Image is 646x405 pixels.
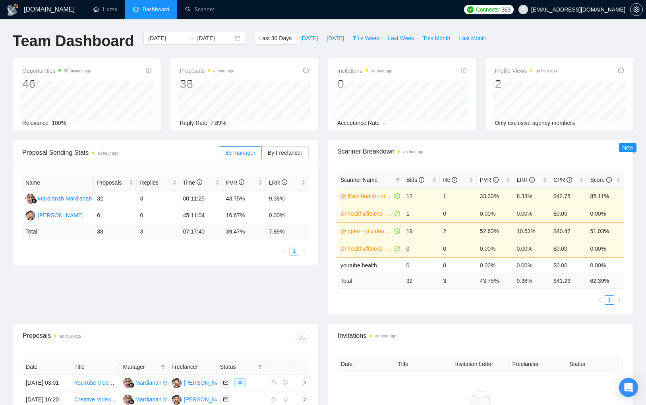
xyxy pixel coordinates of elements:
a: KWs health - video (edit*) - laziza [348,192,393,201]
span: youtube health [340,262,377,269]
span: Last Week [388,34,414,43]
a: AT[PERSON_NAME] [172,396,230,402]
span: 7.89% [211,120,226,126]
td: 8.33% [513,187,550,205]
span: Dashboard [143,6,169,13]
span: crown [340,211,346,216]
div: Proposals [23,331,166,343]
td: 43.75% [223,191,266,207]
div: [PERSON_NAME] [184,378,230,387]
th: Freelancer [509,356,566,372]
a: searchScanner [185,6,215,13]
th: Invitation Letter [452,356,509,372]
li: 1 [605,295,614,305]
td: 0.00% [587,257,624,273]
span: This Week [353,34,379,43]
span: -- [383,120,387,126]
span: 100% [52,120,66,126]
td: 9.38 % [513,273,550,288]
span: Acceptance Rate [337,120,380,126]
span: filter [394,174,402,186]
div: [PERSON_NAME] [38,211,83,220]
span: info-circle [493,177,499,183]
span: left [282,248,287,253]
td: $0.00 [550,240,587,257]
span: PVR [226,179,245,186]
img: upwork-logo.png [467,6,474,13]
span: mail [223,380,228,385]
td: 38 [94,224,137,239]
th: Title [395,356,452,372]
td: 0.00% [266,207,309,224]
td: 9.38% [266,191,309,207]
time: an hour ago [536,69,557,73]
td: 00:11:25 [180,191,223,207]
span: Reply Rate [180,120,207,126]
div: [PERSON_NAME] [184,395,230,404]
td: 6 [94,207,137,224]
img: MM [123,395,133,405]
button: [DATE] [322,32,348,45]
img: AT [172,378,182,388]
span: crown [340,228,346,234]
th: Manager [120,359,168,375]
img: MM [123,378,133,388]
span: [DATE] [300,34,318,43]
a: 1 [290,246,299,255]
span: crown [340,193,346,199]
span: Scanner Breakdown [337,146,624,156]
td: 1 [440,187,477,205]
span: Profile Views [495,66,557,76]
span: crown [340,246,346,251]
span: Score [590,177,611,183]
button: [DATE] [296,32,322,45]
span: Proposal Sending Stats [22,148,219,158]
td: 07:17:40 [180,224,223,239]
li: Next Page [614,295,624,305]
span: check-circle [395,228,400,234]
button: This Month [418,32,455,45]
span: Invitations [338,331,623,341]
img: AT [25,210,35,220]
span: right [302,248,306,253]
span: check-circle [395,193,400,199]
th: Freelancer [168,359,217,375]
span: check-circle [395,211,400,216]
span: By manager [225,150,255,156]
span: Bids [406,177,424,183]
td: 0 [403,257,440,273]
a: MMMardianah Mardianah [25,195,92,201]
a: setting [630,6,643,13]
span: Manager [123,362,157,371]
span: LRR [516,177,535,183]
span: This Month [423,34,450,43]
span: info-circle [529,177,535,183]
th: Proposals [94,175,137,191]
span: PVR [480,177,499,183]
span: info-circle [303,68,309,73]
td: 0 [440,205,477,222]
input: End date [197,34,233,43]
td: 45:11:04 [180,207,223,224]
span: right [617,298,621,302]
a: homeHome [93,6,117,13]
span: download [296,334,308,340]
span: info-circle [282,179,287,185]
td: 85.11% [587,187,624,205]
span: CPR [553,177,572,183]
li: Previous Page [595,295,605,305]
button: setting [630,3,643,16]
button: download [296,331,308,343]
span: Connects: [476,5,500,14]
a: health&fitness - video (edit*) - laziza [348,209,393,218]
td: 51.03% [587,222,624,240]
div: 38 [180,76,235,92]
span: Last 30 Days [259,34,292,43]
td: 19 [403,222,440,240]
span: swap-right [188,35,194,41]
span: New [622,144,633,151]
td: [DATE] 03:01 [23,375,71,391]
span: right [296,380,308,386]
div: Mardianah Mardianah [135,378,189,387]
